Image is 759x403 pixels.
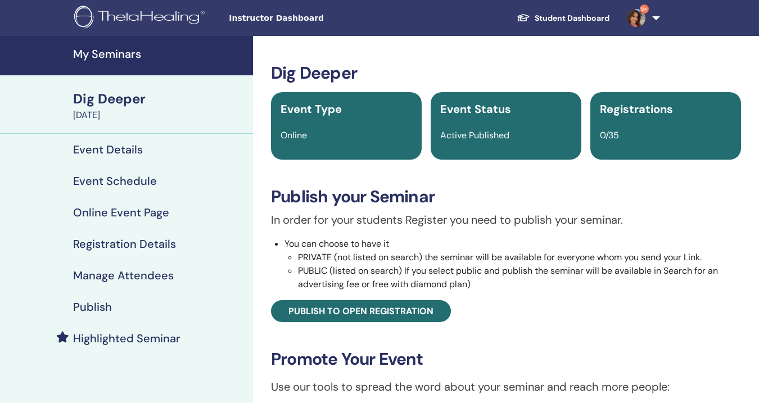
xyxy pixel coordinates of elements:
[73,174,157,188] h4: Event Schedule
[508,8,618,29] a: Student Dashboard
[229,12,397,24] span: Instructor Dashboard
[281,102,342,116] span: Event Type
[298,251,741,264] li: PRIVATE (not listed on search) the seminar will be available for everyone whom you send your Link.
[66,89,253,122] a: Dig Deeper[DATE]
[73,332,180,345] h4: Highlighted Seminar
[73,269,174,282] h4: Manage Attendees
[73,47,246,61] h4: My Seminars
[440,102,511,116] span: Event Status
[73,237,176,251] h4: Registration Details
[271,63,741,83] h3: Dig Deeper
[517,13,530,22] img: graduation-cap-white.svg
[73,108,246,122] div: [DATE]
[298,264,741,291] li: PUBLIC (listed on search) If you select public and publish the seminar will be available in Searc...
[271,378,741,395] p: Use our tools to spread the word about your seminar and reach more people:
[73,89,246,108] div: Dig Deeper
[640,4,649,13] span: 9+
[73,206,169,219] h4: Online Event Page
[73,300,112,314] h4: Publish
[271,349,741,369] h3: Promote Your Event
[74,6,209,31] img: logo.png
[73,143,143,156] h4: Event Details
[271,300,451,322] a: Publish to open registration
[284,237,741,291] li: You can choose to have it
[271,187,741,207] h3: Publish your Seminar
[440,129,509,141] span: Active Published
[600,129,619,141] span: 0/35
[288,305,433,317] span: Publish to open registration
[627,9,645,27] img: default.jpg
[271,211,741,228] p: In order for your students Register you need to publish your seminar.
[600,102,673,116] span: Registrations
[281,129,307,141] span: Online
